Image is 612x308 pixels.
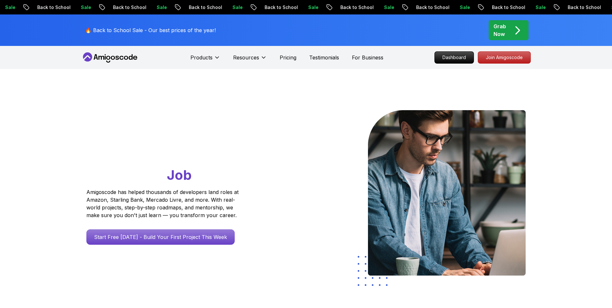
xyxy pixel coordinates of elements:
[562,4,605,11] p: Back to School
[486,4,529,11] p: Back to School
[226,4,247,11] p: Sale
[233,54,267,66] button: Resources
[258,4,302,11] p: Back to School
[454,4,474,11] p: Sale
[107,4,151,11] p: Back to School
[302,4,323,11] p: Sale
[190,54,220,66] button: Products
[233,54,259,61] p: Resources
[434,51,474,64] a: Dashboard
[183,4,226,11] p: Back to School
[494,22,506,38] p: Grab Now
[86,188,240,219] p: Amigoscode has helped thousands of developers land roles at Amazon, Starling Bank, Mercado Livre,...
[352,54,383,61] a: For Business
[378,4,398,11] p: Sale
[435,52,474,63] p: Dashboard
[151,4,171,11] p: Sale
[309,54,339,61] a: Testimonials
[31,4,75,11] p: Back to School
[478,51,531,64] a: Join Amigoscode
[529,4,550,11] p: Sale
[368,110,526,276] img: hero
[167,167,192,183] span: Job
[280,54,296,61] a: Pricing
[86,110,263,184] h1: Go From Learning to Hired: Master Java, Spring Boot & Cloud Skills That Get You the
[190,54,213,61] p: Products
[410,4,454,11] p: Back to School
[85,26,216,34] p: 🔥 Back to School Sale - Our best prices of the year!
[75,4,95,11] p: Sale
[478,52,530,63] p: Join Amigoscode
[86,229,235,245] a: Start Free [DATE] - Build Your First Project This Week
[334,4,378,11] p: Back to School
